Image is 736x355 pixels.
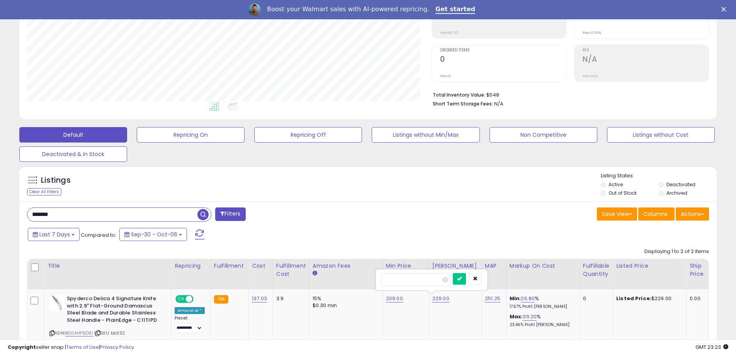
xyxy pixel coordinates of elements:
small: Prev: 0.00% [583,31,601,35]
small: Prev: N/A [583,74,598,78]
a: 209.00 [386,295,403,302]
div: Amazon Fees [313,262,379,270]
p: 17.57% Profit [PERSON_NAME] [510,304,574,309]
span: ON [176,296,186,302]
div: Ship Price [690,262,705,278]
b: Listed Price: [616,295,651,302]
p: 23.46% Profit [PERSON_NAME] [510,322,574,328]
div: Listed Price [616,262,683,270]
div: Preset: [175,316,205,333]
button: Actions [676,207,709,221]
h2: N/A [583,55,709,65]
span: 2025-10-14 23:23 GMT [695,343,728,351]
b: Min: [510,295,521,302]
button: Save View [597,207,637,221]
b: Spyderco Delica 4 Signature Knife with 2.9" Flat-Ground Damascus Steel Blade and Durable Stainles... [67,295,161,326]
b: Total Inventory Value: [433,92,485,98]
span: Last 7 Days [39,231,70,238]
h2: 0 [440,55,566,65]
span: Sep-30 - Oct-06 [131,231,177,238]
label: Out of Stock [609,190,637,196]
label: Archived [666,190,687,196]
button: Last 7 Days [28,228,80,241]
div: Amazon AI * [175,307,205,314]
a: Privacy Policy [100,343,134,351]
button: Listings without Cost [607,127,715,143]
label: Deactivated [666,181,695,188]
button: Filters [215,207,245,221]
small: Prev: 0 [440,74,451,78]
div: Clear All Filters [27,188,61,195]
button: Repricing On [137,127,245,143]
div: % [510,295,574,309]
a: 137.03 [252,295,267,302]
button: Columns [638,207,675,221]
li: $548 [433,90,703,99]
h5: Listings [41,175,71,186]
button: Sep-30 - Oct-06 [119,228,187,241]
a: B00AHF6D6I [65,330,93,336]
a: 251.25 [485,295,500,302]
img: 31tH-Py8dFL._SL40_.jpg [49,295,65,311]
div: Repricing [175,262,207,270]
div: 0 [583,295,607,302]
a: Get started [435,5,475,14]
button: Non Competitive [490,127,597,143]
div: Fulfillment [214,262,245,270]
span: Columns [643,210,668,218]
div: [PERSON_NAME] [432,262,478,270]
span: OFF [192,296,205,302]
div: 3.9 [276,295,303,302]
th: The percentage added to the cost of goods (COGS) that forms the calculator for Min & Max prices. [506,259,580,289]
div: Boost your Walmart sales with AI-powered repricing. [267,5,429,13]
a: 229.00 [432,295,449,302]
button: Deactivated & In Stock [19,146,127,162]
div: seller snap | | [8,344,134,351]
p: Listing States: [601,172,717,180]
strong: Copyright [8,343,36,351]
img: Profile image for Adrian [248,3,261,16]
b: Short Term Storage Fees: [433,100,493,107]
div: 15% [313,295,377,302]
div: Min Price [386,262,426,270]
button: Default [19,127,127,143]
span: ROI [583,48,709,53]
div: Markup on Cost [510,262,576,270]
div: Close [721,7,729,12]
button: Repricing Off [254,127,362,143]
small: Amazon Fees. [313,270,317,277]
div: $229.00 [616,295,680,302]
div: % [510,313,574,328]
span: | SKU: bb332 [94,330,125,336]
div: Fulfillable Quantity [583,262,610,278]
div: Title [48,262,168,270]
a: 39.20 [523,313,537,321]
small: FBA [214,295,228,304]
button: Listings without Min/Max [372,127,479,143]
div: 0.00 [690,295,702,302]
b: Max: [510,313,523,320]
div: MAP [485,262,503,270]
span: N/A [494,100,503,107]
a: 26.80 [521,295,535,302]
span: Compared to: [81,231,116,239]
span: Ordered Items [440,48,566,53]
small: Prev: $0.00 [440,31,458,35]
div: Displaying 1 to 2 of 2 items [644,248,709,255]
div: Fulfillment Cost [276,262,306,278]
div: Cost [252,262,270,270]
div: $0.30 min [313,302,377,309]
a: Terms of Use [66,343,99,351]
label: Active [609,181,623,188]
